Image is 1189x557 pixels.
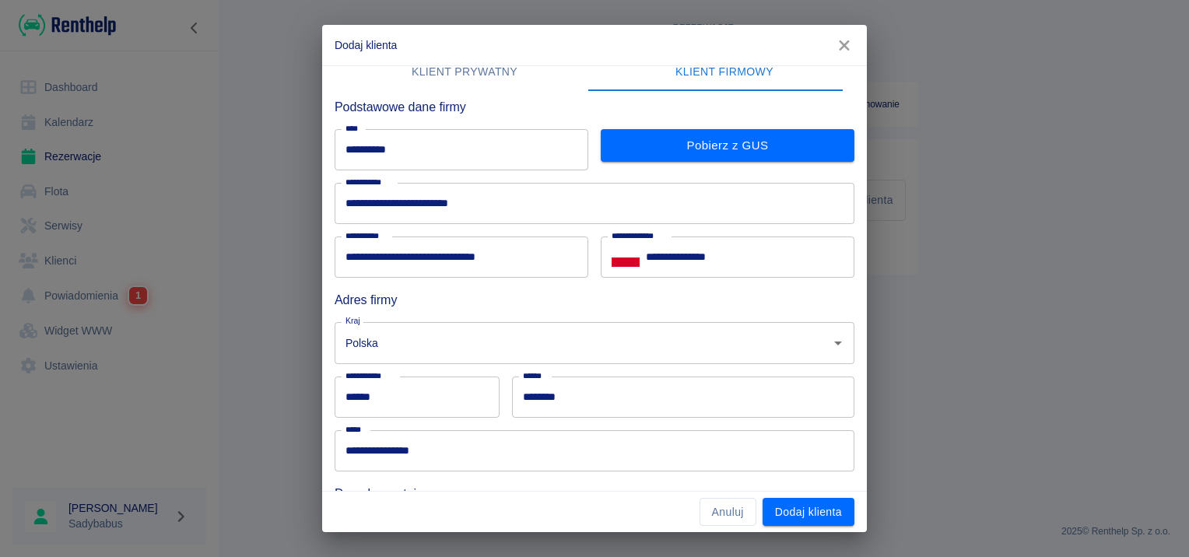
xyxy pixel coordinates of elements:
[335,54,594,91] button: Klient prywatny
[827,332,849,354] button: Otwórz
[700,498,756,527] button: Anuluj
[612,246,640,269] button: Select country
[335,290,854,310] h6: Adres firmy
[322,25,867,65] h2: Dodaj klienta
[601,129,854,162] button: Pobierz z GUS
[335,54,854,91] div: lab API tabs example
[594,54,854,91] button: Klient firmowy
[335,484,854,503] h6: Dane korzystającego
[335,97,854,117] h6: Podstawowe dane firmy
[345,315,360,327] label: Kraj
[763,498,854,527] button: Dodaj klienta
